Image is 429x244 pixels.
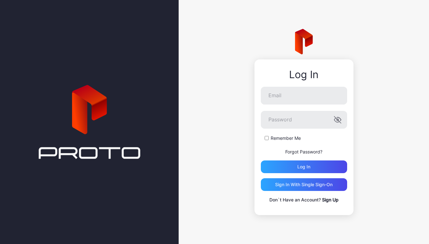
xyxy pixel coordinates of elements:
[334,116,341,124] button: Password
[285,149,322,154] a: Forgot Password?
[261,196,347,204] p: Don`t Have an Account?
[297,164,310,169] div: Log in
[275,182,333,187] div: Sign in With Single Sign-On
[261,111,347,129] input: Password
[271,135,301,141] label: Remember Me
[261,87,347,105] input: Email
[322,197,339,202] a: Sign Up
[261,160,347,173] button: Log in
[261,178,347,191] button: Sign in With Single Sign-On
[261,69,347,80] div: Log In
